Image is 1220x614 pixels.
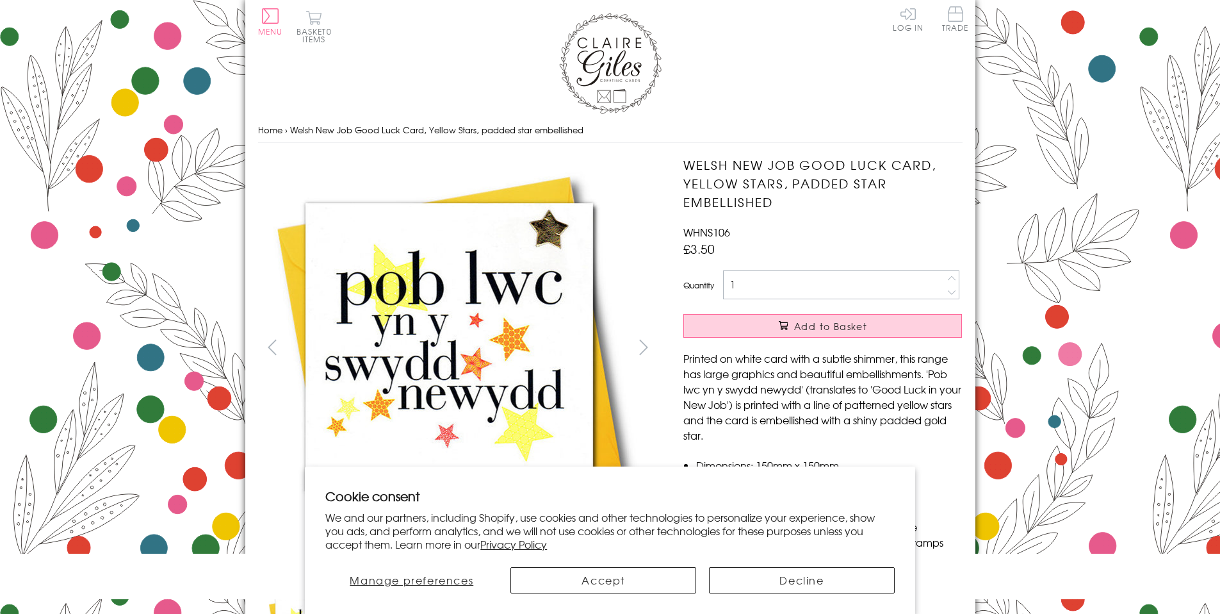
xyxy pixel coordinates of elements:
[629,333,658,361] button: next
[325,567,498,593] button: Manage preferences
[258,156,642,540] img: Welsh New Job Good Luck Card, Yellow Stars, padded star embellished
[258,117,963,144] nav: breadcrumbs
[709,567,895,593] button: Decline
[480,536,547,552] a: Privacy Policy
[794,320,867,333] span: Add to Basket
[683,224,730,240] span: WHNS106
[510,567,696,593] button: Accept
[683,279,714,291] label: Quantity
[285,124,288,136] span: ›
[683,351,962,443] p: Printed on white card with a subtle shimmer, this range has large graphics and beautiful embellis...
[559,13,662,114] img: Claire Giles Greetings Cards
[325,511,895,551] p: We and our partners, including Shopify, use cookies and other technologies to personalize your ex...
[683,314,962,338] button: Add to Basket
[290,124,583,136] span: Welsh New Job Good Luck Card, Yellow Stars, padded star embellished
[683,156,962,211] h1: Welsh New Job Good Luck Card, Yellow Stars, padded star embellished
[942,6,969,31] span: Trade
[302,26,332,45] span: 0 items
[683,240,715,258] span: £3.50
[893,6,923,31] a: Log In
[696,458,962,473] li: Dimensions: 150mm x 150mm
[325,487,895,505] h2: Cookie consent
[350,572,473,588] span: Manage preferences
[258,333,287,361] button: prev
[258,8,283,35] button: Menu
[258,26,283,37] span: Menu
[297,10,332,43] button: Basket0 items
[258,124,282,136] a: Home
[942,6,969,34] a: Trade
